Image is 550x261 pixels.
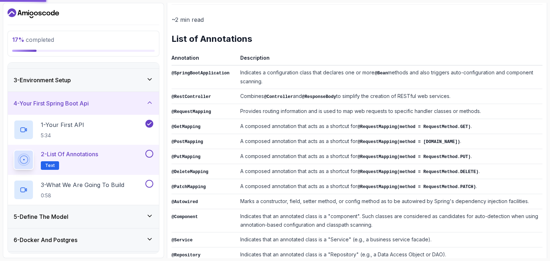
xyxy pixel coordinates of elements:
code: @SpringBootApplication [172,71,230,76]
td: A composed annotation that acts as a shortcut for . [237,179,542,194]
td: Marks a constructor, field, setter method, or config method as to be autowired by Spring's depend... [237,194,542,209]
code: @PostMapping [172,139,203,144]
code: @RequestMapping(method = RequestMethod.GET) [357,124,471,129]
h3: 3 - Environment Setup [14,76,71,84]
p: 3 - What We Are Going To Build [41,181,124,189]
td: Provides routing information and is used to map web requests to specific handler classes or methods. [237,104,542,119]
button: 1-Your First API5:34 [14,120,153,140]
code: @GetMapping [172,124,201,129]
p: 1 - Your First API [41,120,84,129]
code: @Repository [172,253,201,258]
h3: 6 - Docker And Postgres [14,236,77,244]
span: Text [45,163,55,168]
td: Indicates that an annotated class is a "component". Such classes are considered as candidates for... [237,209,542,232]
td: A composed annotation that acts as a shortcut for . [237,134,542,149]
code: @Autowired [172,200,198,205]
span: completed [12,36,54,43]
td: Combines and to simplify the creation of RESTful web services. [237,89,542,104]
td: Indicates that an annotated class is a "Service" (e.g., a business service facade). [237,232,542,247]
th: Annotation [172,53,237,65]
td: A composed annotation that acts as a shortcut for . [237,164,542,179]
td: A composed annotation that acts as a shortcut for . [237,119,542,134]
p: 2 - List of Annotations [41,150,98,158]
code: @RequestMapping(method = RequestMethod.PUT) [357,154,471,159]
p: 5:34 [41,132,84,139]
button: 2-List of AnnotationsText [14,150,153,170]
h3: 5 - Define The Model [14,212,68,221]
p: 0:58 [41,192,124,199]
h3: 4 - Your First Spring Boot Api [14,99,89,108]
button: 6-Docker And Postgres [8,228,159,251]
code: @RequestMapping(method = RequestMethod.DELETE) [357,169,478,174]
code: @Service [172,238,193,243]
p: ~2 min read [172,15,542,25]
td: A composed annotation that acts as a shortcut for . [237,149,542,164]
code: @PatchMapping [172,184,206,189]
button: 4-Your First Spring Boot Api [8,92,159,115]
code: @PutMapping [172,154,201,159]
button: 5-Define The Model [8,205,159,228]
code: @ResponseBody [302,94,336,99]
code: @Component [172,215,198,220]
td: Indicates a configuration class that declares one or more methods and also triggers auto-configur... [237,65,542,89]
h2: List of Annotations [172,33,542,45]
th: Description [237,53,542,65]
code: @RequestMapping(method = [DOMAIN_NAME]) [357,139,460,144]
code: @RequestMapping(method = RequestMethod.PATCH) [357,184,476,189]
button: 3-Environment Setup [8,69,159,92]
code: @RequestMapping [172,109,211,114]
a: Dashboard [8,8,59,19]
code: @Bean [375,71,388,76]
code: @DeleteMapping [172,169,208,174]
span: 17 % [12,36,24,43]
code: @Controller [264,94,293,99]
code: @RestController [172,94,211,99]
button: 3-What We Are Going To Build0:58 [14,180,153,200]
